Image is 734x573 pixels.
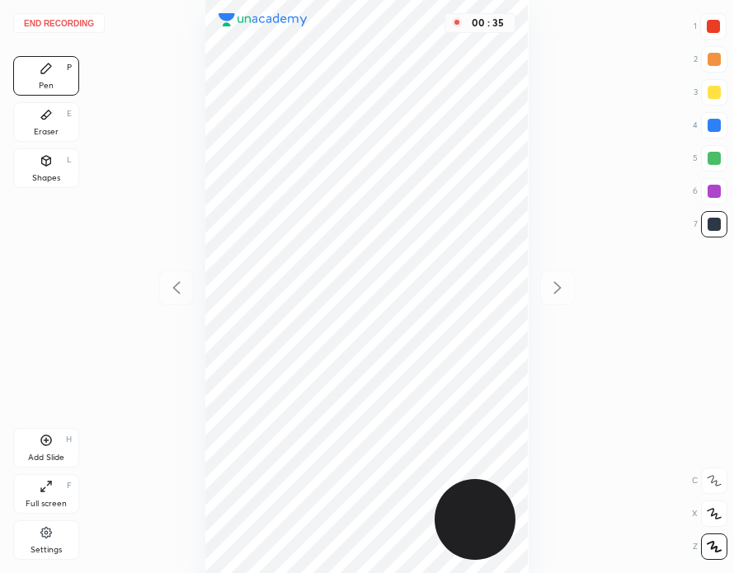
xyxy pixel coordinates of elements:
[694,46,727,73] div: 2
[39,82,54,90] div: Pen
[693,178,727,204] div: 6
[28,453,64,462] div: Add Slide
[693,112,727,139] div: 4
[31,546,62,554] div: Settings
[13,13,105,33] button: End recording
[67,110,72,118] div: E
[67,63,72,72] div: P
[692,467,727,494] div: C
[693,533,727,560] div: Z
[694,211,727,237] div: 7
[34,128,59,136] div: Eraser
[692,500,727,527] div: X
[66,435,72,444] div: H
[693,145,727,171] div: 5
[67,156,72,164] div: L
[219,13,308,26] img: logo.38c385cc.svg
[67,481,72,490] div: F
[468,17,508,29] div: 00 : 35
[694,13,727,40] div: 1
[26,500,67,508] div: Full screen
[32,174,60,182] div: Shapes
[694,79,727,106] div: 3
